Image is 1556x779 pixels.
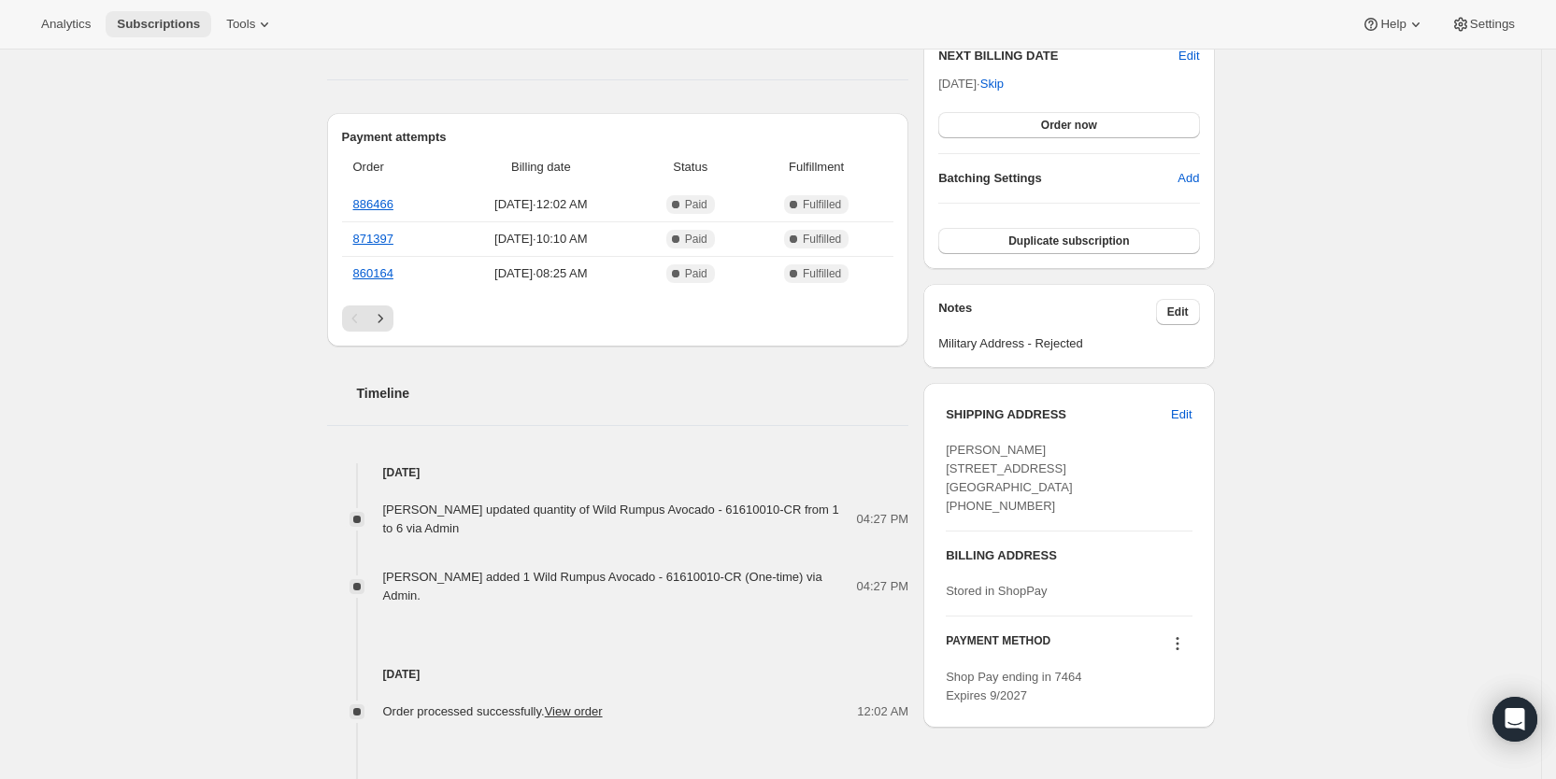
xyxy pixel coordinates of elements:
[857,510,909,529] span: 04:27 PM
[383,503,839,535] span: [PERSON_NAME] updated quantity of Wild Rumpus Avocado - 61610010-CR from 1 to 6 via Admin
[946,633,1050,659] h3: PAYMENT METHOD
[353,197,393,211] a: 886466
[353,266,393,280] a: 860164
[938,228,1199,254] button: Duplicate subscription
[938,334,1199,353] span: Military Address - Rejected
[1492,697,1537,742] div: Open Intercom Messenger
[41,17,91,32] span: Analytics
[342,305,894,332] nav: Pagination
[803,232,841,247] span: Fulfilled
[117,17,200,32] span: Subscriptions
[1167,305,1189,319] span: Edit
[383,704,603,718] span: Order processed successfully.
[327,463,909,482] h4: [DATE]
[1178,169,1199,188] span: Add
[226,17,255,32] span: Tools
[946,405,1171,424] h3: SHIPPING ADDRESS
[1380,17,1406,32] span: Help
[215,11,285,37] button: Tools
[938,299,1156,325] h3: Notes
[451,230,630,248] span: [DATE] · 10:10 AM
[750,158,882,177] span: Fulfillment
[1008,234,1129,248] span: Duplicate subscription
[545,704,603,718] a: View order
[641,158,739,177] span: Status
[1440,11,1526,37] button: Settings
[1171,405,1192,424] span: Edit
[938,77,1004,91] span: [DATE] ·
[1160,400,1203,430] button: Edit
[367,305,393,332] button: Next
[946,443,1072,513] span: [PERSON_NAME] [STREET_ADDRESS] [GEOGRAPHIC_DATA] [PHONE_NUMBER]
[1041,118,1097,133] span: Order now
[685,232,707,247] span: Paid
[30,11,102,37] button: Analytics
[803,266,841,281] span: Fulfilled
[327,665,909,684] h4: [DATE]
[857,702,908,721] span: 12:02 AM
[938,47,1178,65] h2: NEXT BILLING DATE
[353,232,393,246] a: 871397
[946,546,1192,565] h3: BILLING ADDRESS
[383,570,822,602] span: [PERSON_NAME] added 1 Wild Rumpus Avocado - 61610010-CR (One-time) via Admin.
[803,197,841,212] span: Fulfilled
[342,147,447,188] th: Order
[980,75,1004,93] span: Skip
[946,584,1047,598] span: Stored in ShopPay
[685,266,707,281] span: Paid
[1350,11,1435,37] button: Help
[969,69,1015,99] button: Skip
[1470,17,1515,32] span: Settings
[938,112,1199,138] button: Order now
[1178,47,1199,65] button: Edit
[451,264,630,283] span: [DATE] · 08:25 AM
[451,158,630,177] span: Billing date
[1156,299,1200,325] button: Edit
[946,670,1081,702] span: Shop Pay ending in 7464 Expires 9/2027
[357,384,909,403] h2: Timeline
[857,577,909,596] span: 04:27 PM
[451,195,630,214] span: [DATE] · 12:02 AM
[1166,163,1210,193] button: Add
[342,128,894,147] h2: Payment attempts
[938,169,1178,188] h6: Batching Settings
[106,11,211,37] button: Subscriptions
[685,197,707,212] span: Paid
